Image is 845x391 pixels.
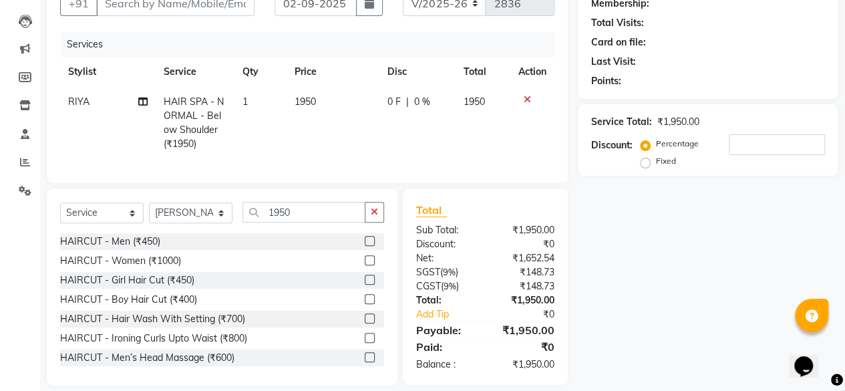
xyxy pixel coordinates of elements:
[60,351,234,365] div: HAIRCUT - Men’s Head Massage (₹600)
[60,254,181,268] div: HAIRCUT - Women (₹1000)
[656,155,676,167] label: Fixed
[61,32,564,57] div: Services
[510,57,554,87] th: Action
[416,203,447,217] span: Total
[416,280,441,292] span: CGST
[406,279,486,293] div: ( )
[485,339,564,355] div: ₹0
[379,57,456,87] th: Disc
[406,358,486,372] div: Balance :
[60,273,194,287] div: HAIRCUT - Girl Hair Cut (₹450)
[416,266,440,278] span: SGST
[60,293,197,307] div: HAIRCUT - Boy Hair Cut (₹400)
[485,322,564,338] div: ₹1,950.00
[60,332,247,346] div: HAIRCUT - Ironing Curls Upto Waist (₹800)
[591,35,646,49] div: Card on file:
[406,293,486,307] div: Total:
[164,96,224,150] span: HAIR SPA - NORMAL - Below Shoulder (₹1950)
[591,55,636,69] div: Last Visit:
[657,115,699,129] div: ₹1,950.00
[591,74,621,88] div: Points:
[464,96,485,108] span: 1950
[591,16,644,30] div: Total Visits:
[591,138,633,152] div: Discount:
[485,293,564,307] div: ₹1,950.00
[406,251,486,265] div: Net:
[60,235,160,249] div: HAIRCUT - Men (₹450)
[485,251,564,265] div: ₹1,652.54
[60,312,245,326] div: HAIRCUT - Hair Wash With Setting (₹700)
[406,237,486,251] div: Discount:
[789,338,832,378] iframe: chat widget
[656,138,699,150] label: Percentage
[485,279,564,293] div: ₹148.73
[444,281,456,291] span: 9%
[406,265,486,279] div: ( )
[406,95,409,109] span: |
[414,95,430,109] span: 0 %
[406,322,486,338] div: Payable:
[295,96,316,108] span: 1950
[60,57,156,87] th: Stylist
[68,96,90,108] span: RIYA
[287,57,379,87] th: Price
[406,339,486,355] div: Paid:
[485,358,564,372] div: ₹1,950.00
[485,265,564,279] div: ₹148.73
[485,223,564,237] div: ₹1,950.00
[485,237,564,251] div: ₹0
[242,96,248,108] span: 1
[498,307,564,321] div: ₹0
[234,57,287,87] th: Qty
[406,223,486,237] div: Sub Total:
[387,95,401,109] span: 0 F
[156,57,234,87] th: Service
[406,307,498,321] a: Add Tip
[242,202,365,223] input: Search or Scan
[443,267,456,277] span: 9%
[591,115,652,129] div: Service Total:
[456,57,510,87] th: Total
